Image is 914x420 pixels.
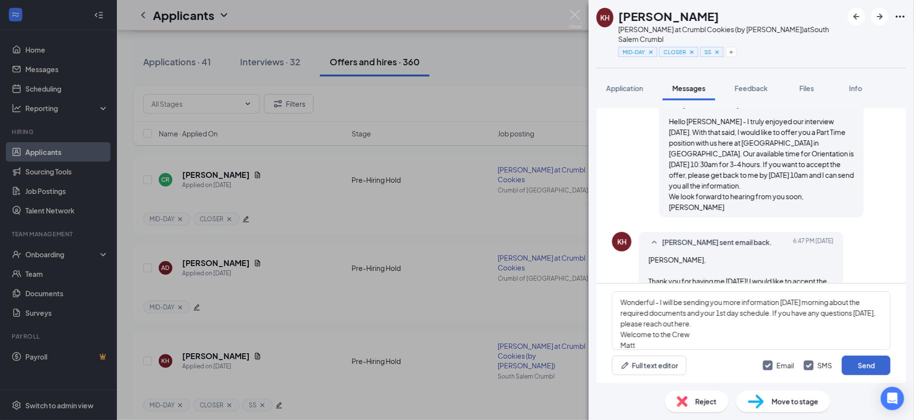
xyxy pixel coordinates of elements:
svg: SmallChevronUp [649,237,660,248]
svg: Cross [648,49,654,56]
span: Reject [695,396,717,407]
span: CLOSER [664,48,686,56]
span: MID-DAY [623,48,645,56]
div: [PERSON_NAME] at Crumbl Cookies (by [PERSON_NAME]) at South Salem Crumbl [618,24,843,44]
div: KH [600,13,610,22]
svg: Ellipses [895,11,906,22]
span: Info [849,84,862,93]
div: Open Intercom Messenger [881,387,904,410]
svg: ArrowRight [874,11,886,22]
div: KH [617,237,627,247]
button: Plus [726,47,737,57]
button: ArrowLeftNew [848,8,865,25]
span: Messages [672,84,706,93]
span: [PERSON_NAME], Thank you for having me [DATE]! I would like to accept the offer. [PERSON_NAME] [649,255,827,318]
button: Send [842,356,891,375]
span: Move to stage [772,396,819,407]
span: Application [606,84,643,93]
svg: Cross [689,49,695,56]
svg: Pen [620,361,630,370]
span: [PERSON_NAME] sent email back. [662,237,772,248]
textarea: Wonderful - I will be sending you more information [DATE] morning about the required documents an... [612,291,891,350]
span: Hello [PERSON_NAME] - I truly enjoyed our interview [DATE]. With that said, I would like to offer... [669,117,854,211]
svg: Plus [728,49,734,55]
svg: ArrowLeftNew [851,11,862,22]
button: ArrowRight [871,8,889,25]
span: [DATE] 6:47 PM [793,237,834,248]
span: Feedback [735,84,768,93]
button: Full text editorPen [612,356,687,375]
span: Files [800,84,814,93]
svg: Cross [714,49,721,56]
span: SS [705,48,711,56]
h1: [PERSON_NAME] [618,8,719,24]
